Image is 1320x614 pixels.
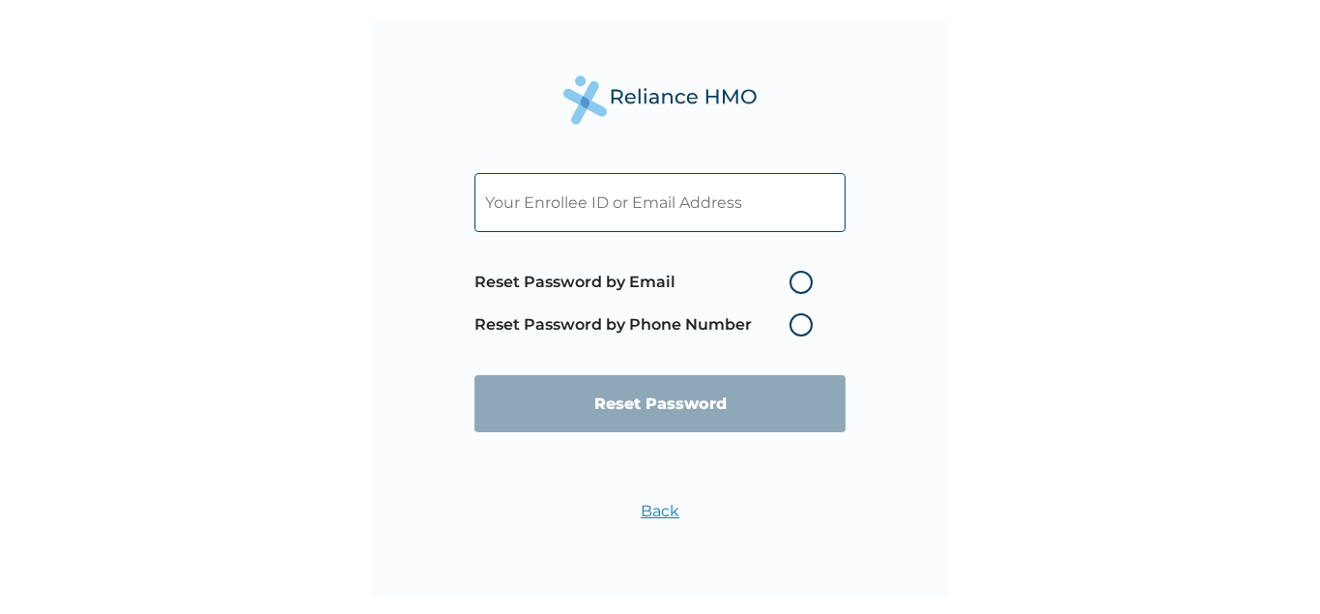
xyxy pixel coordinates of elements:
a: Back [641,502,679,520]
span: Password reset method [474,261,822,346]
label: Reset Password by Phone Number [474,313,822,336]
input: Your Enrollee ID or Email Address [474,173,846,232]
img: Reliance Health's Logo [563,75,757,125]
input: Reset Password [474,375,846,432]
label: Reset Password by Email [474,271,822,294]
